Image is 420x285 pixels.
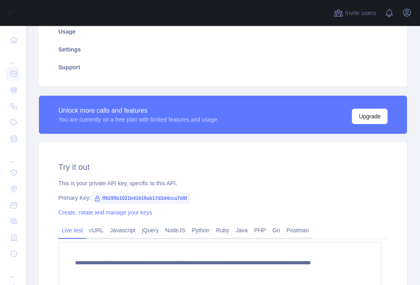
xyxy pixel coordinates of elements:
span: ff9295b1021b41619ab17d3d4cca7d8f [91,192,190,204]
a: Javascript [107,224,139,237]
div: Unlock more calls and features [58,106,217,116]
a: Ruby [213,224,233,237]
a: PHP [251,224,269,237]
a: Live test [58,224,86,237]
div: This is your private API key, specific to this API. [58,179,388,187]
a: Support [49,58,397,76]
div: ... [6,148,19,164]
a: Usage [49,23,397,41]
button: Invite users [332,6,378,19]
a: Create, rotate and manage your keys [58,209,152,216]
div: ... [6,263,19,279]
a: NodeJS [162,224,189,237]
a: Java [233,224,251,237]
a: jQuery [139,224,162,237]
a: Settings [49,41,397,58]
button: Upgrade [352,109,388,124]
div: ... [6,49,19,65]
a: Go [269,224,283,237]
a: Postman [283,224,312,237]
span: Invite users [345,9,376,18]
a: cURL [86,224,107,237]
h2: Try it out [58,161,388,173]
div: You are currently on a free plan with limited features and usage [58,116,217,124]
a: Python [189,224,213,237]
div: Primary Key: [58,194,388,202]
